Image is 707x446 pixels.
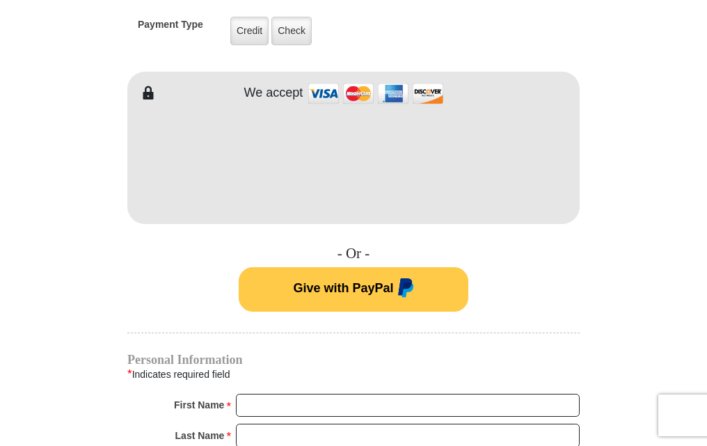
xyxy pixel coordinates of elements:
[174,395,224,415] strong: First Name
[394,278,414,301] img: paypal
[127,354,580,365] h4: Personal Information
[239,267,468,312] button: Give with PayPal
[293,281,393,295] span: Give with PayPal
[138,19,203,38] h5: Payment Type
[127,365,580,383] div: Indicates required field
[175,426,225,445] strong: Last Name
[244,86,303,101] h4: We accept
[230,17,269,45] label: Credit
[306,79,445,109] img: credit cards accepted
[271,17,312,45] label: Check
[127,245,580,262] h4: - Or -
